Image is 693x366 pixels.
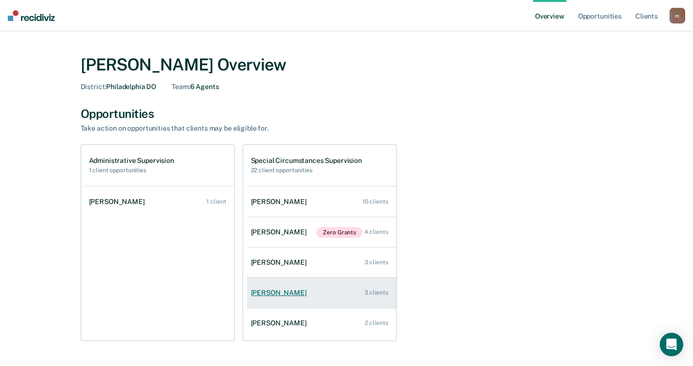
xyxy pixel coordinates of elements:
span: Zero Grants [316,227,362,238]
div: 1 client [206,198,226,205]
div: Open Intercom Messenger [660,333,683,356]
div: 10 clients [362,198,388,205]
div: Philadelphia DO [81,83,156,91]
h1: Special Circumstances Supervision [251,157,362,165]
div: [PERSON_NAME] [89,198,149,206]
img: Recidiviz [8,10,55,21]
div: [PERSON_NAME] [251,198,311,206]
div: [PERSON_NAME] Overview [81,55,613,75]
div: 4 clients [364,229,388,235]
div: 2 clients [365,320,388,326]
h2: 1 client opportunities [89,167,174,174]
div: Opportunities [81,107,613,121]
h2: 22 client opportunities [251,167,362,174]
span: Team : [172,83,190,91]
div: [PERSON_NAME] [251,258,311,267]
div: 3 clients [364,259,388,266]
a: [PERSON_NAME] 3 clients [247,279,396,307]
a: [PERSON_NAME]Zero Grants 4 clients [247,217,396,248]
div: 6 Agents [172,83,219,91]
a: [PERSON_NAME] 10 clients [247,188,396,216]
div: [PERSON_NAME] [251,289,311,297]
a: [PERSON_NAME] 1 client [85,188,234,216]
div: 3 clients [364,289,388,296]
a: [PERSON_NAME] 3 clients [247,249,396,276]
a: [PERSON_NAME] 2 clients [247,309,396,337]
span: District : [81,83,107,91]
div: [PERSON_NAME] [251,228,311,236]
div: Take action on opportunities that clients may be eligible for. [81,124,423,133]
h1: Administrative Supervision [89,157,174,165]
div: [PERSON_NAME] [251,319,311,327]
button: m [670,8,685,23]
